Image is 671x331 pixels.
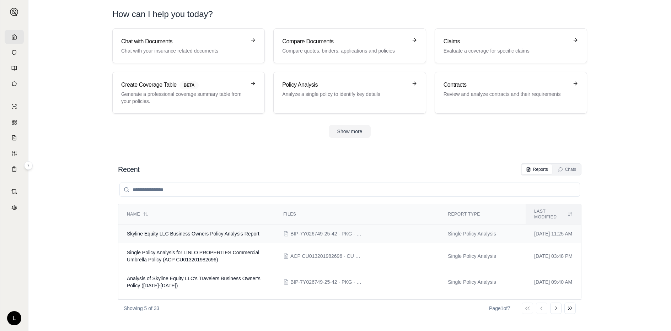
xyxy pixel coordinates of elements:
[534,208,573,220] div: Last modified
[112,9,587,20] h1: How can I help you today?
[526,224,581,243] td: [DATE] 11:25 AM
[5,162,24,176] a: Coverage Table
[554,164,580,174] button: Chats
[118,164,139,174] h2: Recent
[526,269,581,295] td: [DATE] 09:40 AM
[10,8,18,16] img: Expand sidebar
[5,30,24,44] a: Home
[5,185,24,199] a: Contract Analysis
[489,305,510,312] div: Page 1 of 7
[5,77,24,91] a: Chat
[526,295,581,321] td: [DATE] 03:43 PM
[124,305,159,312] p: Showing 5 of 33
[112,28,265,63] a: Chat with DocumentsChat with your insurance related documents
[282,37,407,46] h3: Compare Documents
[439,204,526,224] th: Report Type
[127,231,259,237] span: Skyline Equity LLC Business Owners Policy Analysis Report
[444,47,568,54] p: Evaluate a coverage for specific claims
[290,278,361,286] span: BIP-7Y026749-25-42 - PKG - 8-6-25-26 - Policy.pdf
[5,146,24,161] a: Custom Report
[435,72,587,114] a: ContractsReview and analyze contracts and their requirements
[127,211,266,217] div: Name
[121,37,246,46] h3: Chat with Documents
[127,276,261,288] span: Analysis of Skyline Equity LLC's Travelers Business Owner's Policy (2025-2026)
[121,81,246,89] h3: Create Coverage Table
[273,28,426,63] a: Compare DocumentsCompare quotes, binders, applications and policies
[273,72,426,114] a: Policy AnalysisAnalyze a single policy to identify key details
[282,91,407,98] p: Analyze a single policy to identify key details
[5,200,24,215] a: Legal Search Engine
[329,125,371,138] button: Show more
[439,224,526,243] td: Single Policy Analysis
[7,5,21,19] button: Expand sidebar
[121,91,246,105] p: Generate a professional coverage summary table from your policies.
[179,81,199,89] span: BETA
[5,99,24,114] a: Single Policy
[558,167,576,172] div: Chats
[290,253,361,260] span: ACP CU013201982696 - CU - 7-1-25-26 - Policy.pdf
[121,47,246,54] p: Chat with your insurance related documents
[5,45,24,60] a: Documents Vault
[439,295,526,321] td: Single Policy Analysis
[444,81,568,89] h3: Contracts
[282,47,407,54] p: Compare quotes, binders, applications and policies
[439,269,526,295] td: Single Policy Analysis
[5,61,24,75] a: Prompt Library
[444,37,568,46] h3: Claims
[526,167,548,172] div: Reports
[127,250,259,262] span: Single Policy Analysis for LINLO PROPERTIES Commercial Umbrella Policy (ACP CU013201982696)
[5,115,24,129] a: Policy Comparisons
[275,204,439,224] th: Files
[435,28,587,63] a: ClaimsEvaluate a coverage for specific claims
[522,164,552,174] button: Reports
[444,91,568,98] p: Review and analyze contracts and their requirements
[5,131,24,145] a: Claim Coverage
[439,243,526,269] td: Single Policy Analysis
[24,161,33,170] button: Expand sidebar
[282,81,407,89] h3: Policy Analysis
[7,311,21,325] div: L
[526,243,581,269] td: [DATE] 03:48 PM
[290,230,361,237] span: BIP-7Y026749-25-42 - PKG - 8-6-25-26 - Policy.pdf
[112,72,265,114] a: Create Coverage TableBETAGenerate a professional coverage summary table from your policies.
